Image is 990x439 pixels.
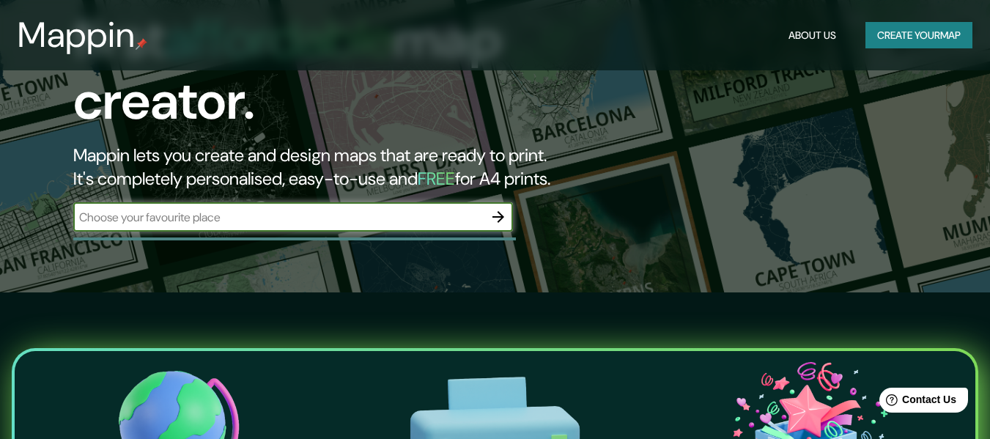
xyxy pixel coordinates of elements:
input: Choose your favourite place [73,209,484,226]
button: About Us [783,22,842,49]
h2: Mappin lets you create and design maps that are ready to print. It's completely personalised, eas... [73,144,569,191]
h3: Mappin [18,15,136,56]
img: mappin-pin [136,38,147,50]
iframe: Help widget launcher [860,382,974,423]
h5: FREE [418,167,455,190]
button: Create yourmap [865,22,972,49]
